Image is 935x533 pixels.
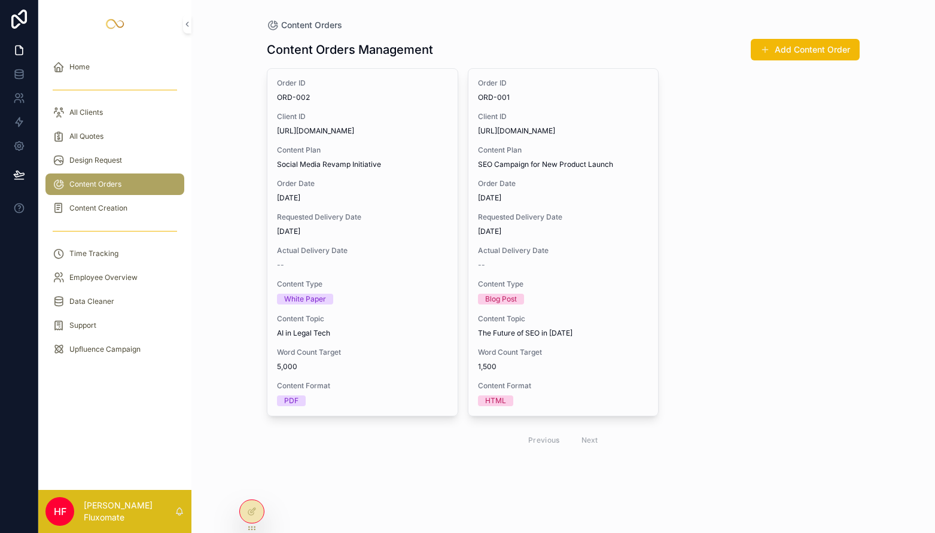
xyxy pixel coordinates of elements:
[478,212,649,222] span: Requested Delivery Date
[478,260,485,270] span: --
[284,294,326,304] div: White Paper
[478,193,649,203] span: [DATE]
[45,197,184,219] a: Content Creation
[281,19,342,31] span: Content Orders
[277,279,448,289] span: Content Type
[485,294,517,304] div: Blog Post
[277,193,448,203] span: [DATE]
[277,212,448,222] span: Requested Delivery Date
[478,314,649,324] span: Content Topic
[277,179,448,188] span: Order Date
[277,112,448,121] span: Client ID
[45,339,184,360] a: Upfluence Campaign
[277,246,448,255] span: Actual Delivery Date
[478,328,649,338] span: The Future of SEO in [DATE]
[478,145,649,155] span: Content Plan
[277,362,448,371] span: 5,000
[277,160,448,169] span: Social Media Revamp Initiative
[468,68,659,416] a: Order IDORD-001Client ID[URL][DOMAIN_NAME]Content PlanSEO Campaign for New Product LaunchOrder Da...
[45,56,184,78] a: Home
[277,145,448,155] span: Content Plan
[45,126,184,147] a: All Quotes
[277,93,448,102] span: ORD-002
[45,150,184,171] a: Design Request
[45,291,184,312] a: Data Cleaner
[69,203,127,213] span: Content Creation
[69,345,141,354] span: Upfluence Campaign
[54,504,66,519] span: HF
[69,297,114,306] span: Data Cleaner
[38,48,191,376] div: scrollable content
[478,112,649,121] span: Client ID
[69,321,96,330] span: Support
[478,160,649,169] span: SEO Campaign for New Product Launch
[69,179,121,189] span: Content Orders
[277,227,448,236] span: [DATE]
[277,348,448,357] span: Word Count Target
[277,381,448,391] span: Content Format
[45,267,184,288] a: Employee Overview
[267,19,342,31] a: Content Orders
[277,260,284,270] span: --
[277,126,448,136] span: [URL][DOMAIN_NAME]
[478,279,649,289] span: Content Type
[84,500,175,523] p: [PERSON_NAME] Fluxomate
[478,93,649,102] span: ORD-001
[478,246,649,255] span: Actual Delivery Date
[478,381,649,391] span: Content Format
[69,108,103,117] span: All Clients
[485,395,506,406] div: HTML
[69,273,138,282] span: Employee Overview
[478,227,649,236] span: [DATE]
[69,62,90,72] span: Home
[69,249,118,258] span: Time Tracking
[478,78,649,88] span: Order ID
[69,156,122,165] span: Design Request
[45,102,184,123] a: All Clients
[267,41,433,58] h1: Content Orders Management
[478,362,649,371] span: 1,500
[45,315,184,336] a: Support
[277,328,448,338] span: AI in Legal Tech
[277,314,448,324] span: Content Topic
[478,348,649,357] span: Word Count Target
[751,39,860,60] button: Add Content Order
[45,173,184,195] a: Content Orders
[105,14,124,33] img: App logo
[267,68,458,416] a: Order IDORD-002Client ID[URL][DOMAIN_NAME]Content PlanSocial Media Revamp InitiativeOrder Date[DA...
[45,243,184,264] a: Time Tracking
[284,395,299,406] div: PDF
[69,132,103,141] span: All Quotes
[277,78,448,88] span: Order ID
[478,179,649,188] span: Order Date
[478,126,649,136] span: [URL][DOMAIN_NAME]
